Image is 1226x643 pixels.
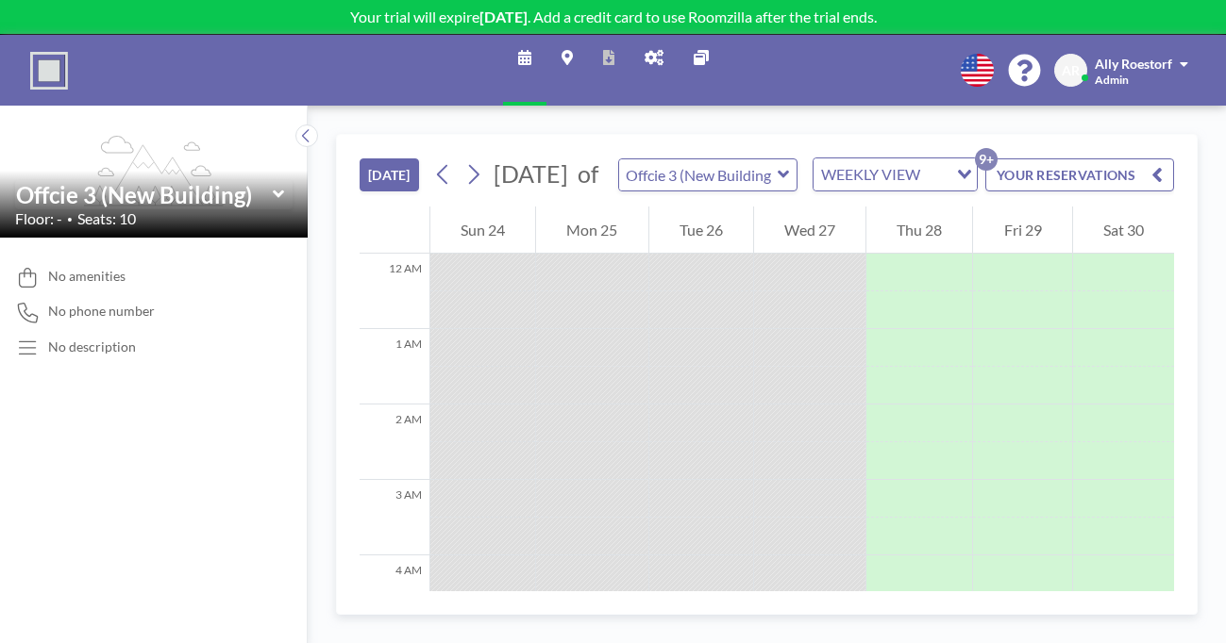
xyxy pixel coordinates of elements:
div: Wed 27 [754,206,865,254]
span: AR [1062,62,1080,79]
input: Search for option [926,162,946,187]
span: Admin [1095,73,1129,87]
span: of [578,159,598,189]
div: Sun 24 [430,206,535,254]
div: Sat 30 [1073,206,1174,254]
span: Floor: - [15,209,62,228]
span: Seats: 10 [77,209,136,228]
input: Offcie 3 (New Building) [16,181,273,208]
div: Mon 25 [536,206,647,254]
p: 9+ [975,148,998,171]
input: Offcie 3 (New Building) [619,159,778,190]
div: Search for option [814,158,977,190]
div: Thu 28 [866,206,972,254]
div: 2 AM [360,404,429,480]
div: 3 AM [360,480,429,555]
div: 12 AM [360,254,429,329]
span: [DATE] [494,159,568,188]
button: [DATE] [360,158,419,191]
div: Fri 29 [973,206,1071,254]
div: 1 AM [360,329,429,404]
span: • [67,213,73,225]
b: [DATE] [479,8,528,25]
button: YOUR RESERVATIONS9+ [985,158,1174,191]
img: organization-logo [30,52,68,90]
span: Ally Roestorf [1095,56,1172,72]
div: Tue 26 [649,206,753,254]
div: No description [48,338,136,355]
div: 4 AM [360,555,429,631]
span: WEEKLY VIEW [817,162,924,187]
span: No amenities [48,268,126,285]
span: No phone number [48,303,155,320]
